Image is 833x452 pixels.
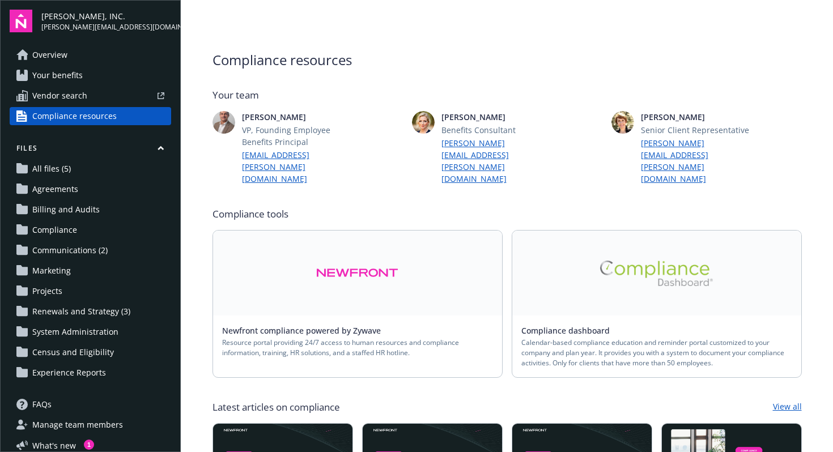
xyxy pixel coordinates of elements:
[32,180,78,198] span: Agreements
[84,440,94,450] div: 1
[32,241,108,259] span: Communications (2)
[10,323,171,341] a: System Administration
[10,160,171,178] a: All files (5)
[41,10,171,22] span: [PERSON_NAME], INC.
[10,302,171,321] a: Renewals and Strategy (3)
[212,111,235,134] img: photo
[32,440,76,451] span: What ' s new
[41,10,171,32] button: [PERSON_NAME], INC.[PERSON_NAME][EMAIL_ADDRESS][DOMAIN_NAME]
[10,440,94,451] button: What's new1
[32,66,83,84] span: Your benefits
[242,111,353,123] span: [PERSON_NAME]
[10,46,171,64] a: Overview
[32,262,71,280] span: Marketing
[10,10,32,32] img: navigator-logo.svg
[242,149,353,185] a: [EMAIL_ADDRESS][PERSON_NAME][DOMAIN_NAME]
[32,416,123,434] span: Manage team members
[10,201,171,219] a: Billing and Audits
[41,22,171,32] span: [PERSON_NAME][EMAIL_ADDRESS][DOMAIN_NAME]
[641,137,752,185] a: [PERSON_NAME][EMAIL_ADDRESS][PERSON_NAME][DOMAIN_NAME]
[242,124,353,148] span: VP, Founding Employee Benefits Principal
[521,325,619,336] a: Compliance dashboard
[222,325,390,336] a: Newfront compliance powered by Zywave
[32,395,52,413] span: FAQs
[412,111,435,134] img: photo
[32,87,87,105] span: Vendor search
[32,221,77,239] span: Compliance
[212,207,802,221] span: Compliance tools
[212,400,340,414] span: Latest articles on compliance
[222,338,493,358] span: Resource portal providing 24/7 access to human resources and compliance information, training, HR...
[10,241,171,259] a: Communications (2)
[10,364,171,382] a: Experience Reports
[32,201,100,219] span: Billing and Audits
[512,231,801,315] a: Alt
[316,260,398,286] img: Alt
[10,180,171,198] a: Agreements
[10,416,171,434] a: Manage team members
[773,400,802,414] a: View all
[10,343,171,361] a: Census and Eligibility
[32,323,118,341] span: System Administration
[32,107,117,125] span: Compliance resources
[32,343,114,361] span: Census and Eligibility
[10,395,171,413] a: FAQs
[600,261,713,286] img: Alt
[641,124,752,136] span: Senior Client Representative
[32,282,62,300] span: Projects
[213,231,502,315] a: Alt
[441,111,552,123] span: [PERSON_NAME]
[32,46,67,64] span: Overview
[10,87,171,105] a: Vendor search
[441,124,552,136] span: Benefits Consultant
[32,160,71,178] span: All files (5)
[10,282,171,300] a: Projects
[521,338,792,368] span: Calendar-based compliance education and reminder portal customized to your company and plan year....
[10,143,171,157] button: Files
[611,111,634,134] img: photo
[10,262,171,280] a: Marketing
[441,137,552,185] a: [PERSON_NAME][EMAIL_ADDRESS][PERSON_NAME][DOMAIN_NAME]
[10,66,171,84] a: Your benefits
[212,50,802,70] span: Compliance resources
[641,111,752,123] span: [PERSON_NAME]
[212,88,802,102] span: Your team
[32,364,106,382] span: Experience Reports
[10,107,171,125] a: Compliance resources
[32,302,130,321] span: Renewals and Strategy (3)
[10,221,171,239] a: Compliance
